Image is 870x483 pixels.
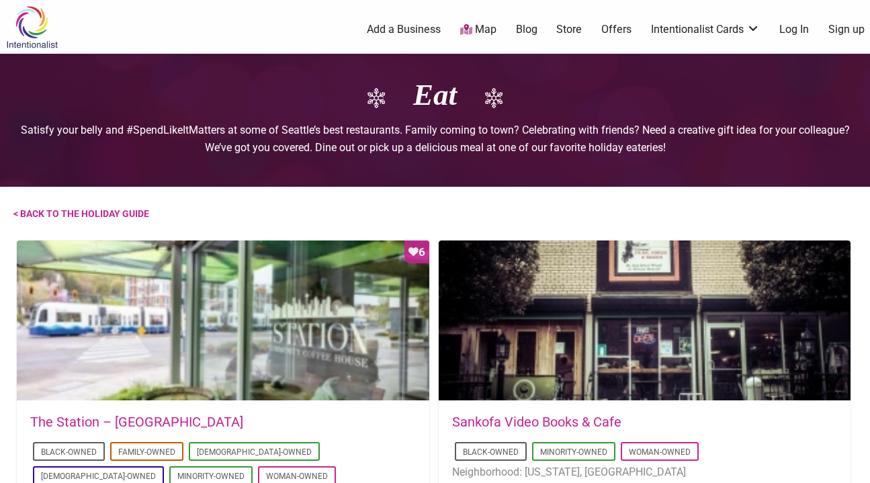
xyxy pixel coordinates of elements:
img: snowflake_icon_wt.png [457,88,531,108]
a: [DEMOGRAPHIC_DATA]-Owned [197,447,312,457]
a: < back to the holiday guide [13,187,149,240]
a: Black-Owned [463,447,519,457]
a: The Station – [GEOGRAPHIC_DATA] [30,414,243,430]
a: Intentionalist Cards [651,22,760,37]
h1: Eat [13,74,857,116]
a: Store [556,22,582,37]
li: Neighborhood: [US_STATE], [GEOGRAPHIC_DATA] [452,464,838,481]
a: Log In [779,22,809,37]
a: Minority-Owned [540,447,607,457]
a: Woman-Owned [266,472,328,481]
a: Map [460,22,496,38]
a: Family-Owned [118,447,175,457]
a: Black-Owned [41,447,97,457]
img: snowflake_icon_wt.png [339,88,413,108]
a: Sign up [828,22,865,37]
a: Sankofa Video Books & Cafe [452,414,621,430]
a: Woman-Owned [629,447,691,457]
a: Minority-Owned [177,472,245,481]
a: Blog [516,22,537,37]
span: Satisfy your belly and #SpendLikeItMatters at some of Seattle’s best restaurants. Family coming t... [21,124,850,154]
a: Offers [601,22,632,37]
a: Add a Business [367,22,441,37]
a: [DEMOGRAPHIC_DATA]-Owned [41,472,156,481]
